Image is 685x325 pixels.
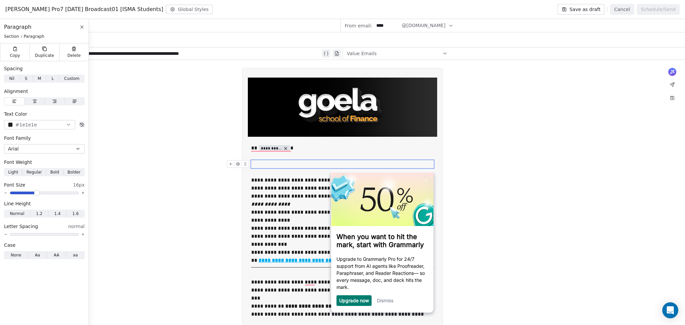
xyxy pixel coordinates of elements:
a: Dismiss [50,125,66,131]
span: Aa [35,252,40,258]
img: close_x_white.png [97,6,100,9]
span: Paragraph [24,34,44,39]
span: Duplicate [35,53,54,58]
span: Copy [10,53,20,58]
button: Cancel [610,4,634,15]
span: Font Size [4,182,25,188]
span: Arial [8,145,19,152]
button: #1e1e1e [4,120,75,129]
span: AA [54,252,59,258]
span: Text Color [4,111,27,117]
span: aa [73,252,78,258]
button: Save as draft [558,4,605,15]
span: Case [4,242,15,248]
div: Open Intercom Messenger [662,302,678,318]
span: Light [8,169,18,175]
h3: When you want to hit the mark, start with Grammarly [9,60,101,76]
span: 16px [73,182,85,188]
span: Bolder [68,169,81,175]
button: Global Styles [166,5,213,14]
span: 1.2 [36,211,42,217]
span: None [11,252,21,258]
span: M [38,76,41,82]
span: Line Height [4,200,31,207]
span: Font Family [4,135,31,141]
a: Upgrade now [12,125,41,131]
span: 1.6 [72,211,79,217]
span: Alignment [4,88,28,95]
span: Regular [26,169,42,175]
span: Font Weight [4,159,32,166]
span: S [25,76,27,82]
span: From email: [345,22,372,29]
span: [PERSON_NAME] Pro7 [DATE] Broadcast01 [ISMA Students] [5,5,163,13]
span: Bold [50,169,59,175]
span: Custom [64,76,80,82]
span: L [52,76,54,82]
span: @[DOMAIN_NAME] [402,22,446,29]
p: Upgrade to Grammarly Pro for 24/7 support from AI agents like Proofreader, Paraphraser, and Reade... [9,83,101,118]
span: 1.4 [54,211,61,217]
span: Value Emails [347,50,377,57]
span: Paragraph [4,23,31,31]
span: #1e1e1e [15,121,37,128]
span: Letter Spacing [4,223,38,230]
span: Normal [10,211,24,217]
span: Section [4,34,19,39]
span: Spacing [4,65,23,72]
button: Schedule/Send [637,4,680,15]
span: Nil [9,76,14,82]
span: normal [68,223,85,230]
span: Delete [68,53,81,58]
